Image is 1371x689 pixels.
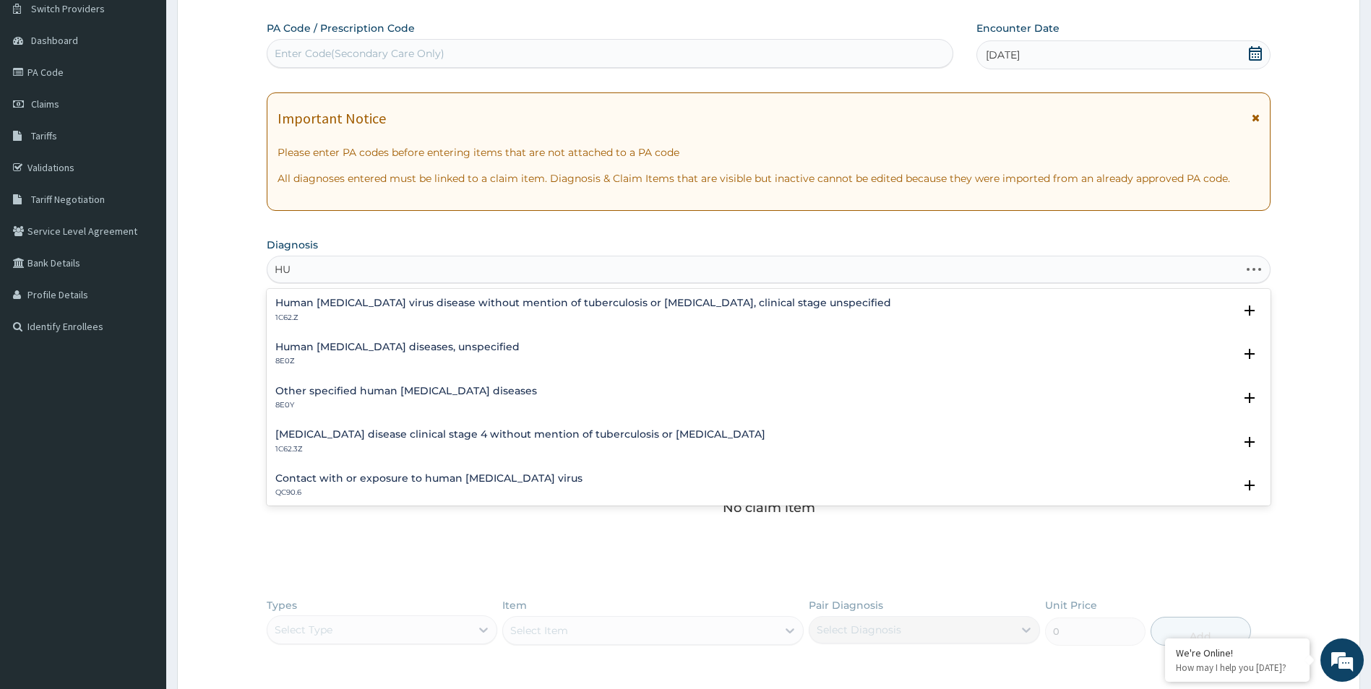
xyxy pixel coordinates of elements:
[31,193,105,206] span: Tariff Negotiation
[1241,389,1258,407] i: open select status
[275,487,583,498] p: QC90.6
[237,7,272,42] div: Minimize live chat window
[1241,345,1258,363] i: open select status
[275,386,537,396] h4: Other specified human [MEDICAL_DATA] diseases
[986,48,1020,62] span: [DATE]
[278,171,1260,186] p: All diagnoses entered must be linked to a claim item. Diagnosis & Claim Items that are visible bu...
[75,81,243,100] div: Chat with us now
[275,444,765,454] p: 1C62.3Z
[267,21,415,35] label: PA Code / Prescription Code
[278,110,386,126] h1: Important Notice
[1241,433,1258,451] i: open select status
[275,473,583,484] h4: Contact with or exposure to human [MEDICAL_DATA] virus
[275,298,891,308] h4: Human [MEDICAL_DATA] virus disease without mention of tuberculosis or [MEDICAL_DATA], clinical st...
[723,500,815,515] p: No claim item
[278,145,1260,160] p: Please enter PA codes before entering items that are not attached to a PA code
[1176,662,1299,674] p: How may I help you today?
[7,394,275,445] textarea: Type your message and hit 'Enter'
[84,182,199,328] span: We're online!
[1176,646,1299,659] div: We're Online!
[275,400,537,410] p: 8E0Y
[31,97,59,110] span: Claims
[1241,477,1258,494] i: open select status
[275,46,444,61] div: Enter Code(Secondary Care Only)
[31,34,78,47] span: Dashboard
[31,129,57,142] span: Tariffs
[1241,302,1258,319] i: open select status
[275,342,520,352] h4: Human [MEDICAL_DATA] diseases, unspecified
[275,429,765,440] h4: [MEDICAL_DATA] disease clinical stage 4 without mention of tuberculosis or [MEDICAL_DATA]
[275,313,891,323] p: 1C62.Z
[27,72,59,108] img: d_794563401_company_1708531726252_794563401
[976,21,1060,35] label: Encounter Date
[267,238,318,252] label: Diagnosis
[275,356,520,366] p: 8E0Z
[31,2,105,15] span: Switch Providers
